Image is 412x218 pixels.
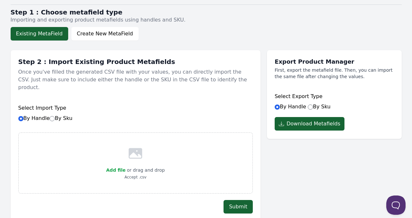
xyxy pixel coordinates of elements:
p: Accept .csv [106,174,165,180]
label: By Sku [308,104,331,110]
p: First, export the metafield file. Then, you can import the same file after changing the values. [275,67,394,80]
button: Existing MetaField [11,27,68,41]
button: Submit [224,200,253,213]
h2: Step 1 : Choose metafield type [11,8,402,16]
input: By HandleBy Sku [18,116,23,121]
h6: Select Import Type [18,104,253,112]
iframe: Toggle Customer Support [386,195,406,215]
p: Importing and exporting product metafields using handles and SKU. [11,16,402,24]
input: By Handle [275,104,280,110]
h1: Step 2 : Import Existing Product Metafields [18,58,253,66]
span: Add file [106,168,125,173]
label: By Handle [275,104,306,110]
input: By Sku [308,104,313,110]
button: Download Metafields [275,117,344,131]
p: Once you've filled the generated CSV file with your values, you can directly import the CSV. Just... [18,66,253,94]
p: or drag and drop [125,166,165,174]
input: By Sku [50,116,55,121]
h6: Select Export Type [275,93,394,100]
label: By Sku [50,115,72,121]
h1: Export Product Manager [275,58,394,66]
button: Create New MetaField [71,27,139,41]
label: By Handle [18,115,73,121]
